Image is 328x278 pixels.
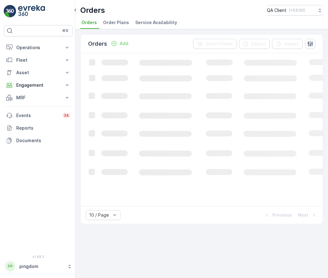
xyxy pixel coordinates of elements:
p: ⌘B [62,28,68,33]
p: Fleet [16,57,60,63]
a: Events34 [4,109,73,122]
a: Documents [4,134,73,147]
div: PP [5,261,15,271]
p: Engagement [16,82,60,88]
p: ( +03:00 ) [289,8,305,13]
button: Engagement [4,79,73,91]
p: Asset [16,69,60,76]
p: Add [120,40,128,47]
p: Next [298,212,308,218]
button: PPpingdom [4,260,73,273]
p: Export [251,41,266,47]
button: MRF [4,91,73,104]
p: QA Client [267,7,286,13]
a: Reports [4,122,73,134]
p: Previous [272,212,292,218]
img: logo_light-DOdMpM7g.png [18,5,45,18]
span: Service Availability [135,19,177,26]
span: Orders [82,19,97,26]
button: Next [297,211,318,219]
button: QA Client(+03:00) [267,5,323,16]
p: Documents [16,137,70,144]
button: Import [272,39,303,49]
p: pingdom [19,263,64,270]
button: Operations [4,41,73,54]
button: Fleet [4,54,73,66]
p: Events [16,112,59,119]
span: v 1.49.3 [4,255,73,259]
button: Add [108,40,131,47]
button: Asset [4,66,73,79]
button: Clear Filters [193,39,236,49]
p: Reports [16,125,70,131]
p: Clear Filters [206,41,233,47]
span: Order Plans [103,19,129,26]
p: Orders [80,5,105,15]
p: Orders [88,39,107,48]
button: Previous [263,211,292,219]
img: logo [4,5,16,18]
p: 34 [64,113,69,118]
button: Export [239,39,270,49]
p: Import [285,41,299,47]
p: Operations [16,44,60,51]
p: MRF [16,95,60,101]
